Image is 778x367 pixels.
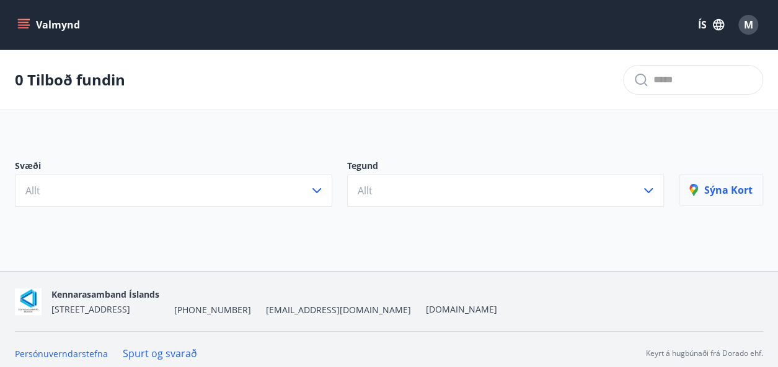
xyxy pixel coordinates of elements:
span: [STREET_ADDRESS] [51,303,130,315]
button: menu [15,14,85,36]
a: Persónuverndarstefna [15,348,108,360]
img: AOgasd1zjyUWmx8qB2GFbzp2J0ZxtdVPFY0E662R.png [15,288,42,315]
p: Svæði [15,160,332,175]
span: [PHONE_NUMBER] [174,304,251,316]
button: ÍS [691,14,731,36]
button: Allt [347,175,665,207]
a: [DOMAIN_NAME] [426,303,497,315]
span: M [744,18,753,32]
span: Allt [25,184,40,197]
button: M [733,10,763,40]
p: Sýna kort [689,183,753,197]
p: Tegund [347,160,665,175]
span: Kennarasamband Íslands [51,288,159,300]
p: 0 Tilboð fundin [15,69,125,90]
button: Allt [15,175,332,207]
span: [EMAIL_ADDRESS][DOMAIN_NAME] [266,304,411,316]
p: Keyrt á hugbúnaði frá Dorado ehf. [646,348,763,359]
span: Allt [358,184,373,197]
a: Spurt og svarað [123,347,197,360]
button: Sýna kort [679,175,763,205]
